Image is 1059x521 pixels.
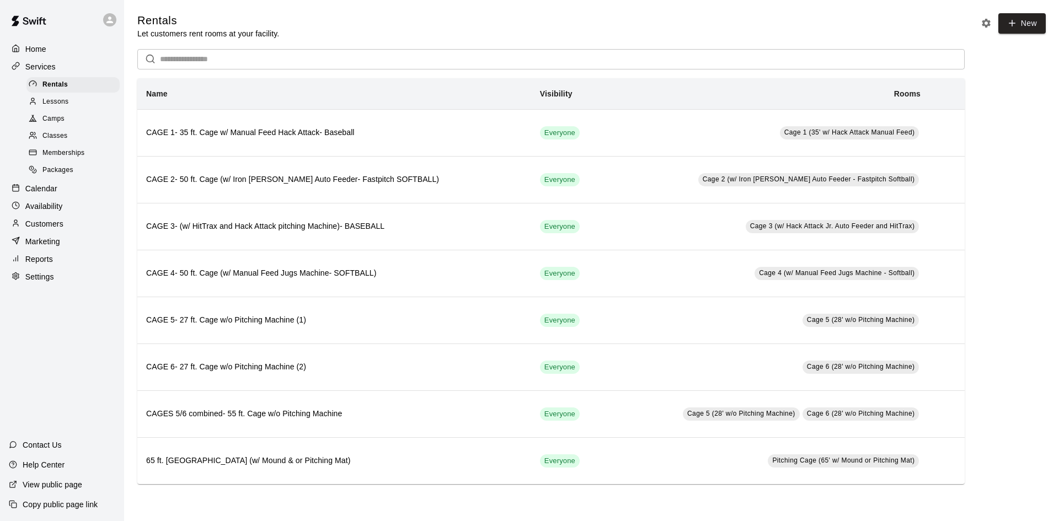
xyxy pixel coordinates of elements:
span: Cage 2 (w/ Iron [PERSON_NAME] Auto Feeder - Fastpitch Softball) [703,175,915,183]
a: Lessons [26,93,124,110]
a: Customers [9,216,115,232]
div: Rentals [26,77,120,93]
a: Calendar [9,180,115,197]
span: Everyone [540,456,580,466]
p: Customers [25,218,63,229]
div: This service is visible to all of your customers [540,361,580,374]
div: Classes [26,128,120,144]
p: Marketing [25,236,60,247]
div: This service is visible to all of your customers [540,173,580,186]
p: Availability [25,201,63,212]
span: Cage 6 (28' w/o Pitching Machine) [807,410,915,417]
p: Calendar [25,183,57,194]
span: Packages [42,165,73,176]
h6: CAGE 3- (w/ HitTrax and Hack Attack pitching Machine)- BASEBALL [146,221,522,233]
span: Cage 4 (w/ Manual Feed Jugs Machine - Softball) [759,269,914,277]
a: Reports [9,251,115,267]
h6: CAGES 5/6 combined- 55 ft. Cage w/o Pitching Machine [146,408,522,420]
b: Rooms [894,89,921,98]
p: Copy public page link [23,499,98,510]
a: Classes [26,128,124,145]
b: Visibility [540,89,573,98]
span: Classes [42,131,67,142]
p: Services [25,61,56,72]
h6: CAGE 4- 50 ft. Cage (w/ Manual Feed Jugs Machine- SOFTBALL) [146,267,522,280]
a: Availability [9,198,115,214]
div: Lessons [26,94,120,110]
p: Settings [25,271,54,282]
table: simple table [137,78,965,484]
p: Help Center [23,459,65,470]
a: Marketing [9,233,115,250]
p: Contact Us [23,439,62,450]
span: Memberships [42,148,84,159]
div: This service is visible to all of your customers [540,126,580,139]
span: Everyone [540,175,580,185]
h6: CAGE 6- 27 ft. Cage w/o Pitching Machine (2) [146,361,522,373]
div: This service is visible to all of your customers [540,454,580,468]
span: Cage 5 (28' w/o Pitching Machine) [807,316,915,324]
span: Lessons [42,96,69,108]
span: Rentals [42,79,68,90]
h6: CAGE 5- 27 ft. Cage w/o Pitching Machine (1) [146,314,522,326]
span: Cage 3 (w/ Hack Attack Jr. Auto Feeder and HitTrax) [750,222,915,230]
h6: 65 ft. [GEOGRAPHIC_DATA] (w/ Mound & or Pitching Mat) [146,455,522,467]
span: Everyone [540,409,580,420]
a: New [998,13,1046,34]
div: This service is visible to all of your customers [540,220,580,233]
h6: CAGE 1- 35 ft. Cage w/ Manual Feed Hack Attack- Baseball [146,127,522,139]
a: Settings [9,268,115,285]
a: Rentals [26,76,124,93]
p: View public page [23,479,82,490]
span: Cage 1 (35' w/ Hack Attack Manual Feed) [784,128,915,136]
p: Home [25,44,46,55]
span: Everyone [540,128,580,138]
span: Pitching Cage (65' w/ Mound or Pitching Mat) [772,456,914,464]
a: Home [9,41,115,57]
h5: Rentals [137,13,279,28]
a: Services [9,58,115,75]
div: Camps [26,111,120,127]
b: Name [146,89,168,98]
button: Rental settings [978,15,994,31]
span: Everyone [540,268,580,279]
h6: CAGE 2- 50 ft. Cage (w/ Iron [PERSON_NAME] Auto Feeder- Fastpitch SOFTBALL) [146,174,522,186]
span: Cage 6 (28' w/o Pitching Machine) [807,363,915,370]
span: Cage 5 (28' w/o Pitching Machine) [687,410,795,417]
div: This service is visible to all of your customers [540,314,580,327]
span: Camps [42,114,65,125]
span: Everyone [540,315,580,326]
div: This service is visible to all of your customers [540,267,580,280]
p: Reports [25,254,53,265]
div: This service is visible to all of your customers [540,407,580,421]
a: Camps [26,111,124,128]
span: Everyone [540,222,580,232]
span: Everyone [540,362,580,373]
div: Packages [26,163,120,178]
div: Memberships [26,146,120,161]
p: Let customers rent rooms at your facility. [137,28,279,39]
a: Memberships [26,145,124,162]
a: Packages [26,162,124,179]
